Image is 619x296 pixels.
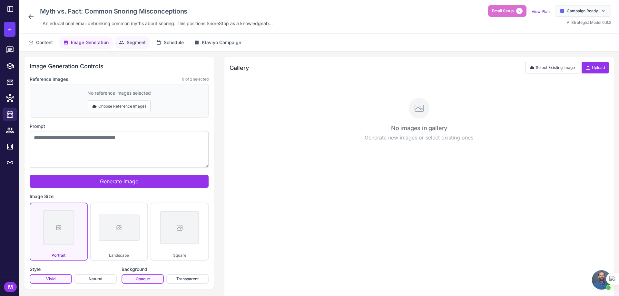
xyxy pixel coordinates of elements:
span: Email Setup [492,8,514,14]
h2: Gallery [230,63,249,72]
span: AI Strategist Model 0.9.2 [567,20,611,25]
a: View Plan [532,9,550,14]
button: Vivid [30,274,72,284]
span: Generate Image [100,178,138,185]
span: Content [36,39,53,46]
span: An educational email debunking common myths about snoring. This positions SnoreStop as a knowledg... [43,20,273,27]
label: Image Size [30,193,209,200]
button: + [4,22,15,37]
button: Upload [582,62,609,73]
div: Click to edit campaign name [37,5,275,17]
span: Campaign Ready [567,8,598,14]
button: Generate Image [30,175,209,188]
span: Schedule [164,39,184,46]
button: Landscape [90,203,148,261]
span: Portrait [52,253,65,258]
button: Portrait [30,203,88,261]
button: Klaviyo Campaign [190,36,245,49]
h2: Image Generation Controls [30,62,209,71]
label: Style [30,266,116,273]
span: Landscape [109,253,129,258]
span: + [8,24,12,34]
label: Prompt [30,123,209,130]
button: Email Setup2 [488,5,526,17]
button: Schedule [152,36,188,49]
div: Click to edit description [40,19,275,28]
span: 2 [516,8,523,14]
button: Square [151,203,209,261]
label: Reference Images [30,76,68,83]
h3: No images in gallery [231,124,607,132]
button: Segment [115,36,150,49]
span: 0 of 2 selected [182,76,209,82]
div: No reference images selected [87,90,151,97]
label: Background [122,266,209,273]
button: Select Existing Image [525,62,579,73]
button: Transparent [166,274,209,284]
button: Choose Reference Images [88,100,151,112]
button: Natural [74,274,117,284]
span: Segment [127,39,146,46]
div: M [4,282,17,292]
p: Generate new images or select existing ones [231,134,607,141]
button: Opaque [122,274,164,284]
span: Klaviyo Campaign [202,39,241,46]
button: Image Generation [59,36,113,49]
span: Square [173,253,186,258]
button: Content [25,36,57,49]
span: Image Generation [71,39,109,46]
a: Open chat [592,270,611,290]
